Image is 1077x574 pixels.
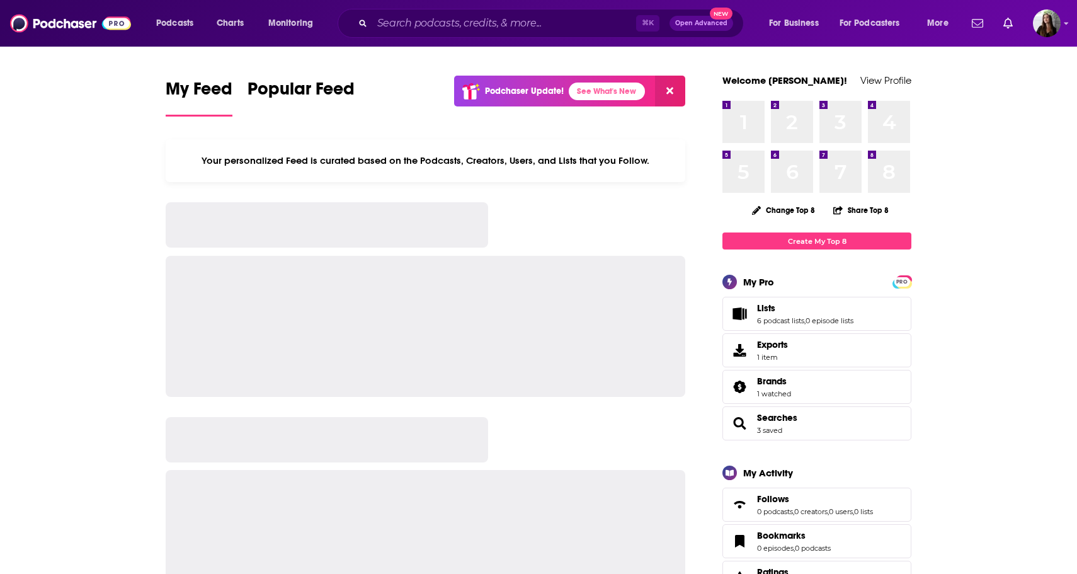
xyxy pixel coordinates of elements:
[248,78,355,107] span: Popular Feed
[743,276,774,288] div: My Pro
[10,11,131,35] img: Podchaser - Follow, Share and Rate Podcasts
[166,78,232,107] span: My Feed
[727,415,752,432] a: Searches
[757,302,853,314] a: Lists
[860,74,911,86] a: View Profile
[722,74,847,86] a: Welcome [PERSON_NAME]!
[744,202,823,218] button: Change Top 8
[722,370,911,404] span: Brands
[757,544,794,553] a: 0 episodes
[757,426,782,435] a: 3 saved
[794,544,795,553] span: ,
[757,339,788,350] span: Exports
[722,333,911,367] a: Exports
[722,297,911,331] span: Lists
[722,524,911,558] span: Bookmarks
[727,305,752,323] a: Lists
[967,13,988,34] a: Show notifications dropdown
[760,13,835,33] button: open menu
[208,13,251,33] a: Charts
[147,13,210,33] button: open menu
[743,467,793,479] div: My Activity
[927,14,949,32] span: More
[757,316,804,325] a: 6 podcast lists
[894,277,909,286] a: PRO
[636,15,659,32] span: ⌘ K
[1033,9,1061,37] img: User Profile
[828,507,829,516] span: ,
[853,507,854,516] span: ,
[757,389,791,398] a: 1 watched
[831,13,918,33] button: open menu
[727,342,752,359] span: Exports
[757,412,797,423] a: Searches
[757,493,873,505] a: Follows
[757,353,788,362] span: 1 item
[727,532,752,550] a: Bookmarks
[722,488,911,522] span: Follows
[794,507,828,516] a: 0 creators
[854,507,873,516] a: 0 lists
[806,316,853,325] a: 0 episode lists
[795,544,831,553] a: 0 podcasts
[156,14,193,32] span: Podcasts
[248,78,355,117] a: Popular Feed
[894,277,909,287] span: PRO
[675,20,727,26] span: Open Advanced
[485,86,564,96] p: Podchaser Update!
[804,316,806,325] span: ,
[268,14,313,32] span: Monitoring
[166,139,685,182] div: Your personalized Feed is curated based on the Podcasts, Creators, Users, and Lists that you Follow.
[918,13,964,33] button: open menu
[757,376,787,387] span: Brands
[569,83,645,100] a: See What's New
[722,406,911,440] span: Searches
[769,14,819,32] span: For Business
[259,13,329,33] button: open menu
[372,13,636,33] input: Search podcasts, credits, & more...
[757,376,791,387] a: Brands
[217,14,244,32] span: Charts
[722,232,911,250] a: Create My Top 8
[998,13,1018,34] a: Show notifications dropdown
[757,302,775,314] span: Lists
[829,507,853,516] a: 0 users
[757,507,793,516] a: 0 podcasts
[670,16,733,31] button: Open AdvancedNew
[757,530,831,541] a: Bookmarks
[710,8,732,20] span: New
[840,14,900,32] span: For Podcasters
[727,378,752,396] a: Brands
[1033,9,1061,37] span: Logged in as bnmartinn
[793,507,794,516] span: ,
[757,493,789,505] span: Follows
[166,78,232,117] a: My Feed
[727,496,752,514] a: Follows
[1033,9,1061,37] button: Show profile menu
[757,530,806,541] span: Bookmarks
[350,9,756,38] div: Search podcasts, credits, & more...
[833,198,889,222] button: Share Top 8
